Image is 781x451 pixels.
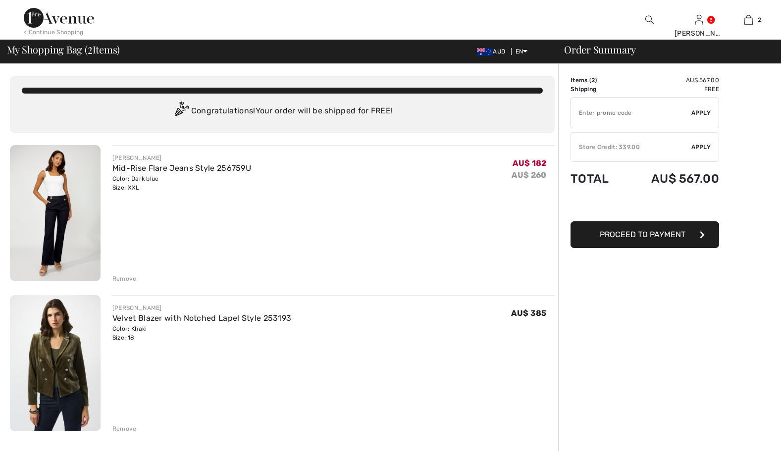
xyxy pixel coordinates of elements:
span: Apply [691,108,711,117]
div: Remove [112,274,137,283]
span: AU$ 182 [513,158,546,168]
img: Mid-Rise Flare Jeans Style 256759U [10,145,101,281]
div: Remove [112,424,137,433]
div: [PERSON_NAME] [112,153,251,162]
td: Shipping [571,85,624,94]
td: Total [571,162,624,196]
span: AU$ 385 [511,308,546,318]
td: AU$ 567.00 [624,76,719,85]
span: 2 [758,15,761,24]
input: Promo code [571,98,691,128]
td: AU$ 567.00 [624,162,719,196]
img: search the website [645,14,654,26]
span: Apply [691,143,711,151]
img: 1ère Avenue [24,8,94,28]
div: Store Credit: 339.00 [571,143,691,151]
a: Mid-Rise Flare Jeans Style 256759U [112,163,251,173]
s: AU$ 260 [512,170,546,180]
td: Items ( ) [571,76,624,85]
a: 2 [724,14,773,26]
img: My Bag [744,14,753,26]
span: AUD [477,48,509,55]
div: Congratulations! Your order will be shipped for FREE! [22,101,543,121]
span: EN [516,48,528,55]
img: Congratulation2.svg [171,101,191,121]
button: Proceed to Payment [571,221,719,248]
img: Velvet Blazer with Notched Lapel Style 253193 [10,295,101,431]
span: My Shopping Bag ( Items) [7,45,120,54]
a: Sign In [695,15,703,24]
div: [PERSON_NAME] [112,303,292,312]
div: Color: Dark blue Size: XXL [112,174,251,192]
a: Velvet Blazer with Notched Lapel Style 253193 [112,313,292,323]
td: Free [624,85,719,94]
span: 2 [591,77,595,84]
div: < Continue Shopping [24,28,84,37]
div: [PERSON_NAME] [675,28,723,39]
img: My Info [695,14,703,26]
iframe: PayPal [571,196,719,218]
span: 2 [88,42,93,55]
div: Color: Khaki Size: 18 [112,324,292,342]
img: Australian Dollar [477,48,493,56]
div: Order Summary [552,45,775,54]
span: Proceed to Payment [600,230,685,239]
